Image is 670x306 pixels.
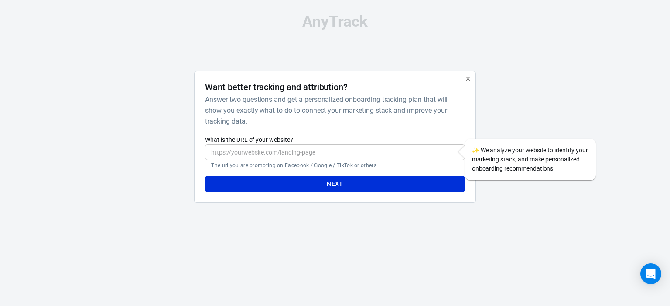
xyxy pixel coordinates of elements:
div: AnyTrack [117,14,553,29]
span: sparkles [472,147,479,154]
button: Next [205,176,465,192]
div: We analyze your website to identify your marketing stack, and make personalized onboarding recomm... [465,139,596,180]
h6: Answer two questions and get a personalized onboarding tracking plan that will show you exactly w... [205,94,461,127]
input: https://yourwebsite.com/landing-page [205,144,465,160]
p: The url you are promoting on Facebook / Google / TikTok or others [211,162,458,169]
h4: Want better tracking and attribution? [205,82,348,92]
label: What is the URL of your website? [205,135,465,144]
div: Open Intercom Messenger [640,263,661,284]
